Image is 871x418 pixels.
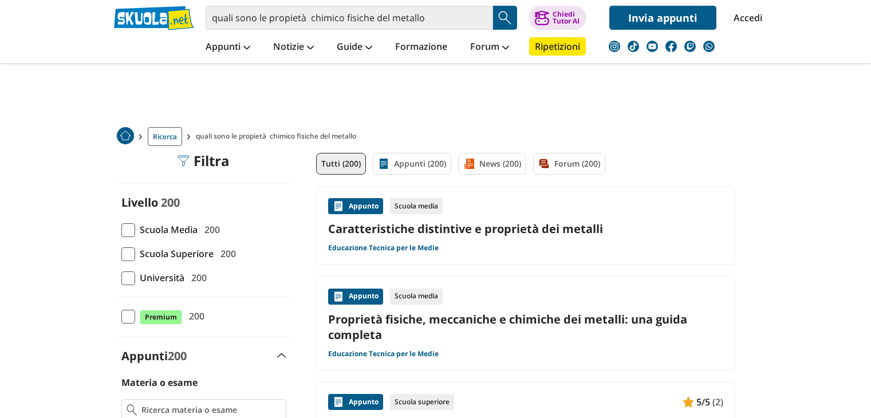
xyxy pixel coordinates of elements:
[141,404,281,416] input: Ricerca materia o esame
[121,348,187,364] label: Appunti
[529,37,586,56] a: Ripetizioni
[684,41,696,52] img: twitch
[463,158,475,169] img: News filtro contenuto
[696,395,710,409] span: 5/5
[458,153,526,175] a: News (200)
[390,289,443,305] div: Scuola media
[117,127,134,146] a: Home
[328,198,383,214] div: Appunto
[373,153,451,175] a: Appunti (200)
[665,41,677,52] img: facebook
[609,6,716,30] a: Invia appunti
[378,158,389,169] img: Appunti filtro contenuto
[390,394,454,410] div: Scuola superiore
[647,41,658,52] img: youtube
[161,195,180,210] span: 200
[178,153,230,169] div: Filtra
[187,270,207,285] span: 200
[135,270,184,285] span: Università
[328,289,383,305] div: Appunto
[734,6,758,30] a: Accedi
[529,6,586,30] button: ChiediTutor AI
[334,37,375,58] a: Guide
[184,309,204,324] span: 200
[216,246,236,261] span: 200
[277,353,286,358] img: Apri e chiudi sezione
[117,127,134,144] img: Home
[333,200,344,212] img: Appunti contenuto
[328,243,439,253] a: Educazione Tecnica per le Medie
[140,310,182,325] span: Premium
[609,41,620,52] img: instagram
[328,394,383,410] div: Appunto
[328,349,439,358] a: Educazione Tecnica per le Medie
[270,37,317,58] a: Notizie
[493,6,517,30] button: Search Button
[121,376,198,389] label: Materia o esame
[467,37,512,58] a: Forum
[628,41,639,52] img: tiktok
[683,396,694,408] img: Appunti contenuto
[553,11,580,25] div: Chiedi Tutor AI
[178,155,189,167] img: Filtra filtri mobile
[135,246,214,261] span: Scuola Superiore
[392,37,450,58] a: Formazione
[533,153,605,175] a: Forum (200)
[496,9,514,26] img: Cerca appunti, riassunti o versioni
[703,41,715,52] img: WhatsApp
[196,127,361,146] span: quali sono le propietà chimico fisiche del metallo
[538,158,550,169] img: Forum filtro contenuto
[121,195,158,210] label: Livello
[127,404,137,416] img: Ricerca materia o esame
[333,396,344,408] img: Appunti contenuto
[206,6,493,30] input: Cerca appunti, riassunti o versioni
[333,291,344,302] img: Appunti contenuto
[168,348,187,364] span: 200
[316,153,366,175] a: Tutti (200)
[328,311,723,342] a: Proprietà fisiche, meccaniche e chimiche dei metalli: una guida completa
[135,222,198,237] span: Scuola Media
[390,198,443,214] div: Scuola media
[712,395,723,409] span: (2)
[328,221,723,236] a: Caratteristiche distintive e proprietà dei metalli
[200,222,220,237] span: 200
[203,37,253,58] a: Appunti
[148,127,182,146] a: Ricerca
